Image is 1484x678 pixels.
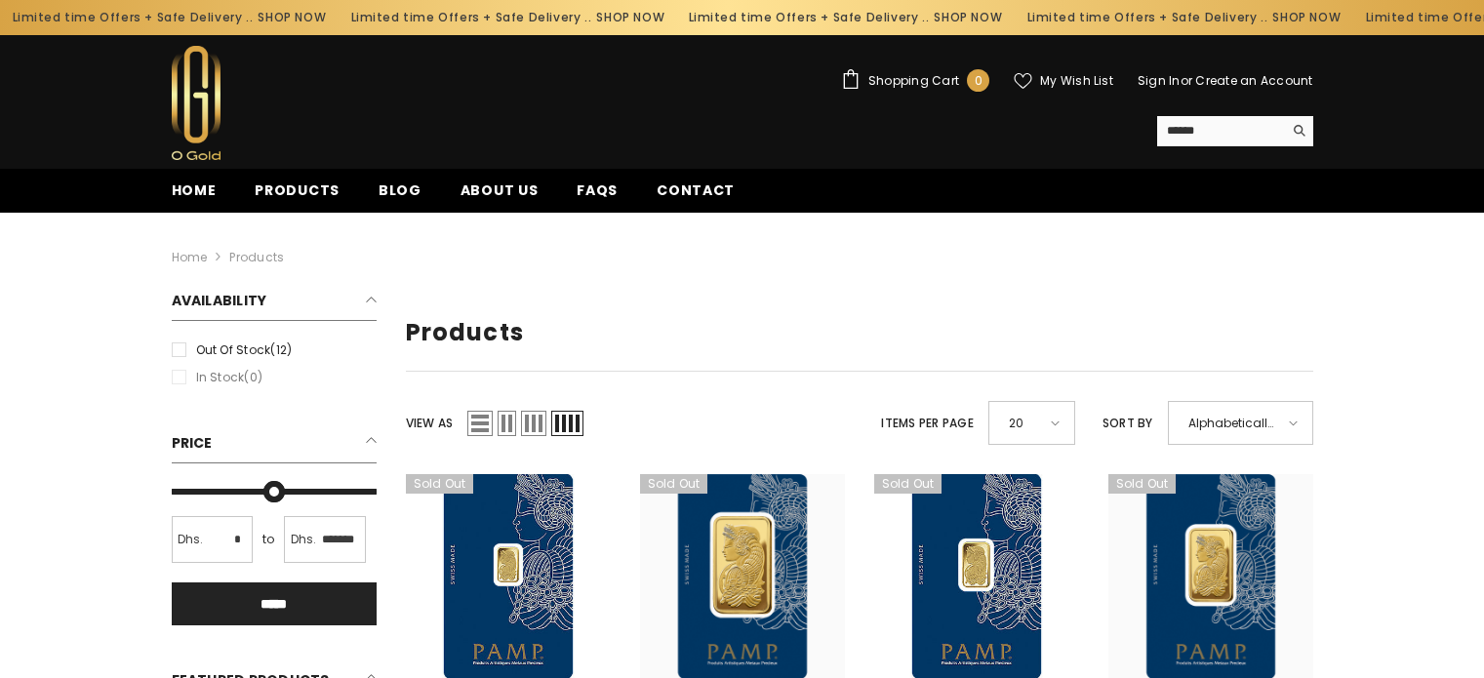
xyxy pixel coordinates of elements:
span: Blog [379,180,421,200]
span: Dhs. [291,529,317,550]
span: Shopping Cart [868,75,959,87]
span: Grid 3 [521,411,546,436]
nav: breadcrumbs [172,213,1313,275]
a: Create an Account [1195,72,1312,89]
span: 0 [975,70,983,92]
a: Blog [359,179,441,213]
span: Sold out [874,474,943,494]
a: FAQs [557,179,637,213]
span: Contact [657,180,735,200]
span: to [257,529,280,550]
div: Limited time Offers + Safe Delivery .. [319,2,658,33]
div: 20 [988,401,1075,445]
div: Limited time Offers + Safe Delivery .. [658,2,996,33]
span: Products [255,180,340,200]
button: Search [1283,116,1313,145]
summary: Search [1157,116,1313,146]
label: View as [406,413,454,434]
a: SHOP NOW [577,7,645,28]
span: Home [172,180,217,200]
a: Shopping Cart [841,69,989,92]
a: Products [235,179,359,213]
a: Home [172,247,208,268]
h1: Products [406,319,1313,347]
span: Alphabetically, A-Z [1188,409,1275,437]
a: Sign In [1138,72,1181,89]
a: My Wish List [1014,72,1113,90]
span: Sold out [640,474,708,494]
span: Price [172,433,213,453]
div: Alphabetically, A-Z [1168,401,1313,445]
span: Grid 2 [498,411,516,436]
span: Dhs. [178,529,204,550]
span: Grid 4 [551,411,583,436]
span: FAQs [577,180,618,200]
span: Availability [172,291,267,310]
a: SHOP NOW [915,7,983,28]
a: Contact [637,179,754,213]
a: Products [229,249,284,265]
a: SHOP NOW [239,7,307,28]
a: SHOP NOW [1254,7,1322,28]
span: or [1181,72,1192,89]
label: Items per page [881,413,973,434]
label: Out of stock [172,339,377,361]
span: List [467,411,493,436]
span: Sold out [1108,474,1177,494]
div: Limited time Offers + Safe Delivery .. [995,2,1334,33]
span: Sold out [406,474,474,494]
a: Home [152,179,236,213]
span: 20 [1009,409,1037,437]
img: Ogold Shop [172,46,221,160]
span: (12) [270,341,292,358]
label: Sort by [1103,413,1153,434]
span: About us [461,180,539,200]
a: About us [441,179,558,213]
span: My Wish List [1040,75,1113,87]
